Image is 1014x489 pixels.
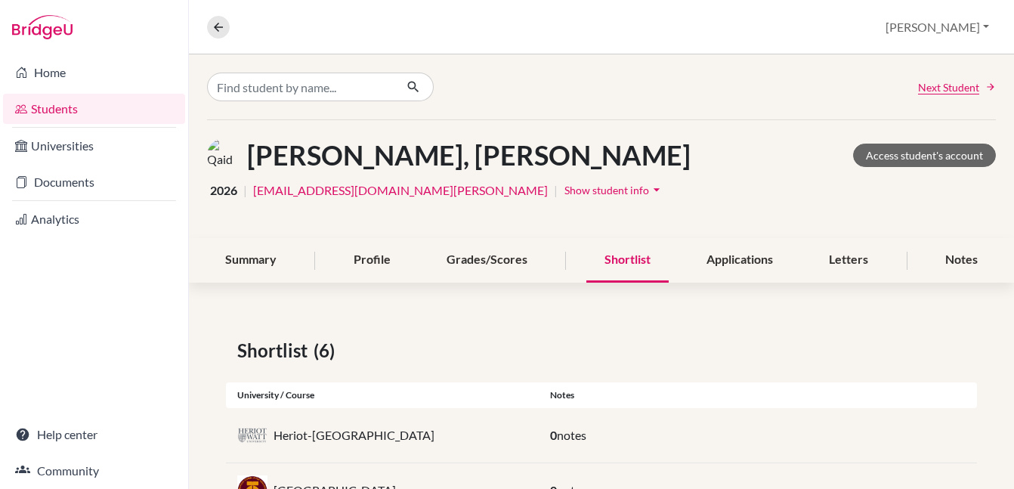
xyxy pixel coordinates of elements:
div: Profile [335,238,409,283]
span: 0 [550,428,557,442]
div: Shortlist [586,238,669,283]
div: Applications [688,238,791,283]
div: Letters [811,238,886,283]
img: my_hwm_n_6ppk4u.png [237,428,267,443]
div: Notes [539,388,977,402]
div: Summary [207,238,295,283]
button: [PERSON_NAME] [879,13,996,42]
span: Next Student [918,79,979,95]
span: notes [557,428,586,442]
button: Show student infoarrow_drop_down [564,178,665,202]
div: Notes [927,238,996,283]
i: arrow_drop_down [649,182,664,197]
a: Access student's account [853,144,996,167]
div: Grades/Scores [428,238,546,283]
a: Help center [3,419,185,450]
span: 2026 [210,181,237,200]
a: Documents [3,167,185,197]
span: | [243,181,247,200]
a: Analytics [3,204,185,234]
span: | [554,181,558,200]
span: Show student info [564,184,649,197]
a: Home [3,57,185,88]
input: Find student by name... [207,73,394,101]
h1: [PERSON_NAME], [PERSON_NAME] [247,139,691,172]
a: Students [3,94,185,124]
a: [EMAIL_ADDRESS][DOMAIN_NAME][PERSON_NAME] [253,181,548,200]
img: Bridge-U [12,15,73,39]
p: Heriot-[GEOGRAPHIC_DATA] [274,426,434,444]
a: Next Student [918,79,996,95]
img: Qaid Izzat Ahmad Kamrizamil's avatar [207,138,241,172]
a: Universities [3,131,185,161]
a: Community [3,456,185,486]
div: University / Course [226,388,539,402]
span: Shortlist [237,337,314,364]
span: (6) [314,337,341,364]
